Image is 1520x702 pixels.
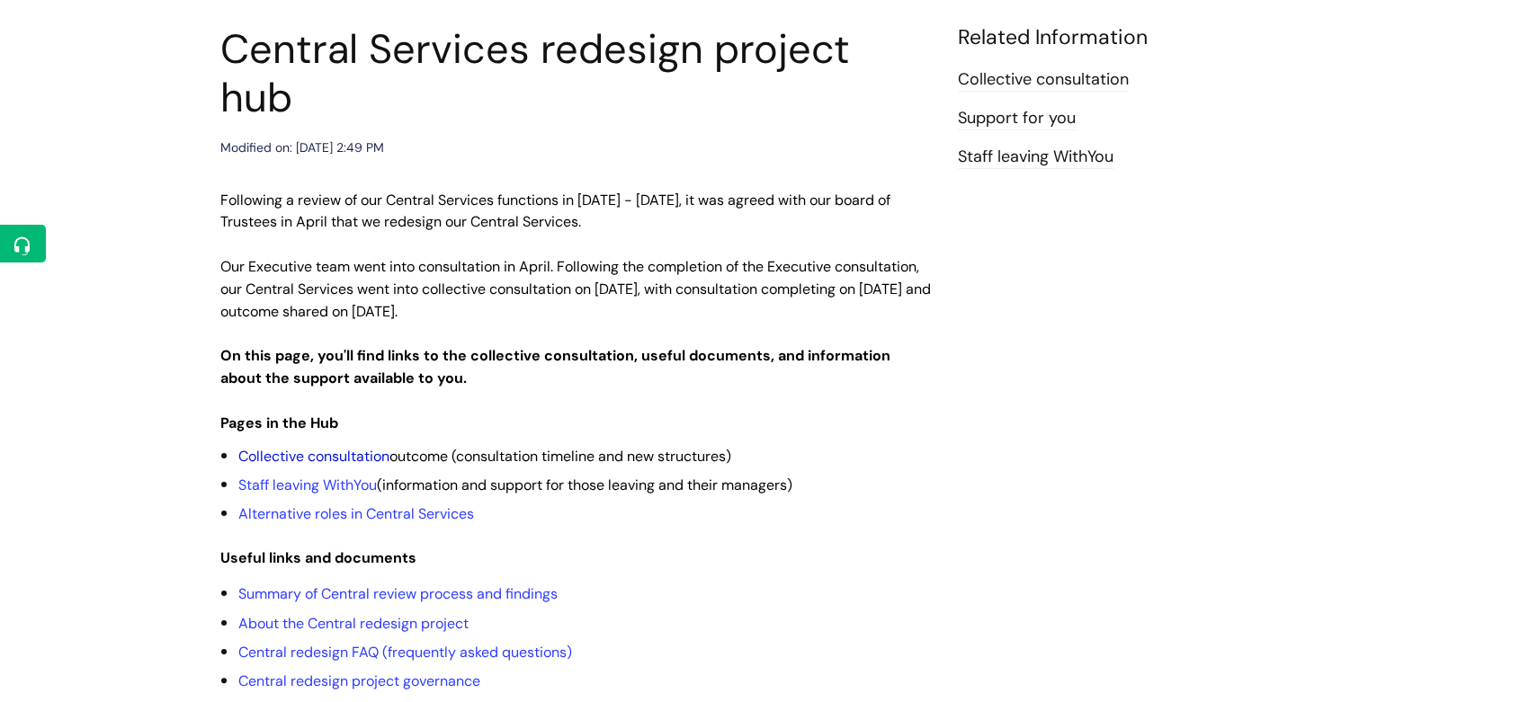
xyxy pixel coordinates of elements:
h1: Central Services redesign project hub [220,25,931,122]
span: (information and support for those leaving and their managers) [238,475,792,494]
span: Our Executive team went into consultation in April. Following the completion of the Executive con... [220,257,931,321]
a: Central redesign FAQ (frequently asked questions) [238,643,572,662]
a: Support for you [958,107,1076,130]
a: Central redesign project governance [238,671,480,690]
h4: Related Information [958,25,1300,50]
span: outcome (consultation timeline and new structures) [238,447,731,466]
span: Following a review of our Central Services functions in [DATE] - [DATE], it was agreed with our b... [220,191,890,232]
a: Summary of Central review process and findings [238,584,558,603]
a: Alternative roles in Central Services [238,504,474,523]
a: About the Central redesign project [238,614,469,633]
a: Collective consultation [238,447,389,466]
a: Staff leaving WithYou [958,146,1113,169]
strong: Pages in the Hub [220,413,338,432]
strong: On this page, you'll find links to the collective consultation, useful documents, and information... [220,346,890,387]
a: Staff leaving WithYou [238,475,377,494]
strong: Useful links and documents [220,548,416,567]
div: Modified on: [DATE] 2:49 PM [220,137,384,159]
a: Collective consultation [958,68,1129,92]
